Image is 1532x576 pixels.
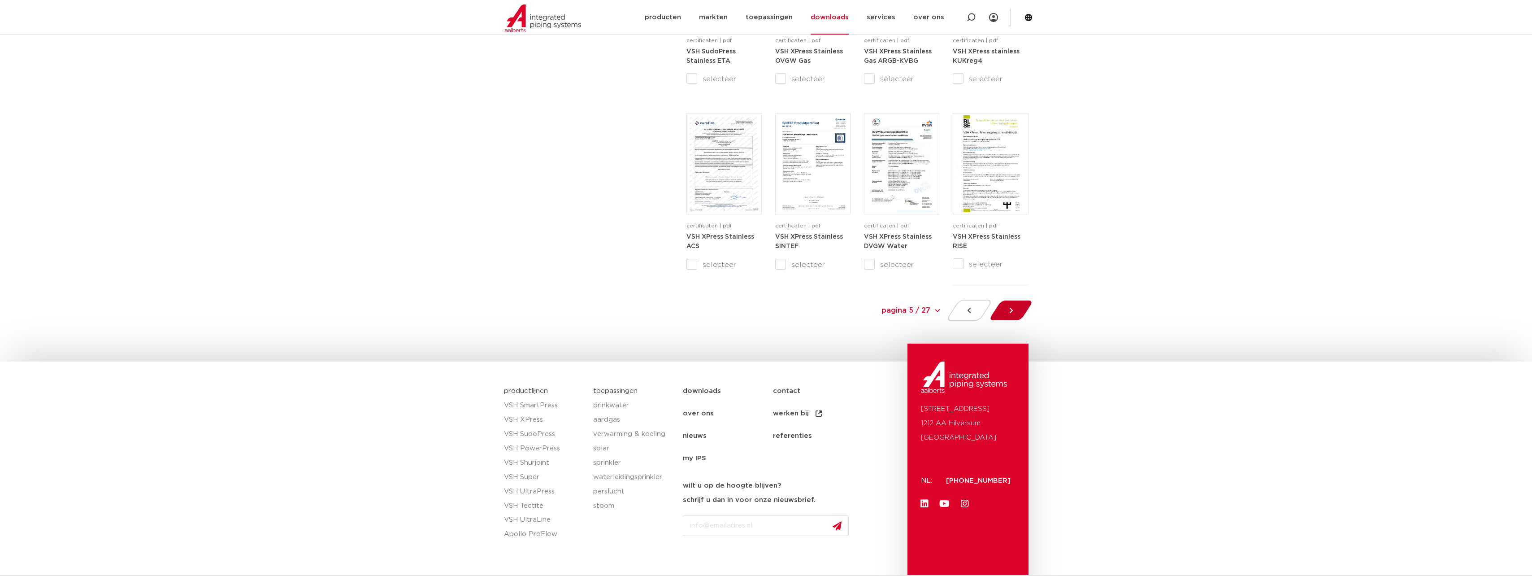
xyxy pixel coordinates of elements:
[593,398,674,413] a: drinkwater
[953,233,1020,250] a: VSH XPress Stainless RISE
[955,115,1026,212] img: VSH_XPress_RVS_RISE-1-pdf.jpg
[504,413,585,427] a: VSH XPress
[953,223,998,228] span: certificaten | pdf
[683,515,849,536] input: info@emailadres.nl
[864,259,939,270] label: selecteer
[686,38,732,43] span: certificaten | pdf
[775,259,851,270] label: selecteer
[833,521,842,531] img: send.svg
[593,484,674,499] a: perslucht
[686,223,732,228] span: certificaten | pdf
[593,388,638,394] a: toepassingen
[775,48,843,65] a: VSH XPress Stainless OVGW Gas
[686,259,762,270] label: selecteer
[777,115,848,212] img: VSH_XPress_Stainless_SINTEF-1-pdf.jpg
[921,402,1015,445] p: [STREET_ADDRESS] 1212 AA Hilversum [GEOGRAPHIC_DATA]
[593,441,674,456] a: solar
[864,38,909,43] span: certificaten | pdf
[864,48,932,65] a: VSH XPress Stainless Gas ARGB-KVBG
[775,233,843,250] a: VSH XPress Stainless SINTEF
[683,402,773,425] a: over ons
[683,380,773,402] a: downloads
[775,74,851,84] label: selecteer
[504,499,585,513] a: VSH Tectite
[593,427,674,441] a: verwarming & koeling
[504,388,548,394] a: productlijnen
[504,441,585,456] a: VSH PowerPress
[775,223,820,228] span: certificaten | pdf
[773,402,863,425] a: werken bij
[953,234,1020,250] strong: VSH XPress Stainless RISE
[921,474,935,488] p: NL:
[689,115,759,212] img: VSH_XPress_RVS_ACS-1-pdf.jpg
[504,513,585,527] a: VSH UltraLine
[593,470,674,484] a: waterleidingsprinkler
[866,115,937,212] img: VSH_XPress_Stainless_DVGW_Water-1-pdf.jpg
[683,425,773,447] a: nieuws
[953,74,1028,84] label: selecteer
[946,477,1011,484] a: [PHONE_NUMBER]
[686,234,754,250] strong: VSH XPress Stainless ACS
[504,427,585,441] a: VSH SudoPress
[683,447,773,470] a: my IPS
[504,484,585,499] a: VSH UltraPress
[773,380,863,402] a: contact
[953,259,1028,270] label: selecteer
[593,456,674,470] a: sprinkler
[773,425,863,447] a: referenties
[864,233,932,250] a: VSH XPress Stainless DVGW Water
[864,234,932,250] strong: VSH XPress Stainless DVGW Water
[953,38,998,43] span: certificaten | pdf
[504,398,585,413] a: VSH SmartPress
[504,470,585,484] a: VSH Super
[683,380,903,470] nav: Menu
[686,48,736,65] a: VSH SudoPress Stainless ETA
[504,527,585,541] a: Apollo ProFlow
[864,74,939,84] label: selecteer
[686,233,754,250] a: VSH XPress Stainless ACS
[864,223,909,228] span: certificaten | pdf
[683,497,816,503] strong: schrijf u dan in voor onze nieuwsbrief.
[953,48,1020,65] a: VSH XPress stainless KUKreg4
[683,482,781,489] strong: wilt u op de hoogte blijven?
[775,234,843,250] strong: VSH XPress Stainless SINTEF
[686,74,762,84] label: selecteer
[593,499,674,513] a: stoom
[593,413,674,427] a: aardgas
[504,456,585,470] a: VSH Shurjoint
[775,38,820,43] span: certificaten | pdf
